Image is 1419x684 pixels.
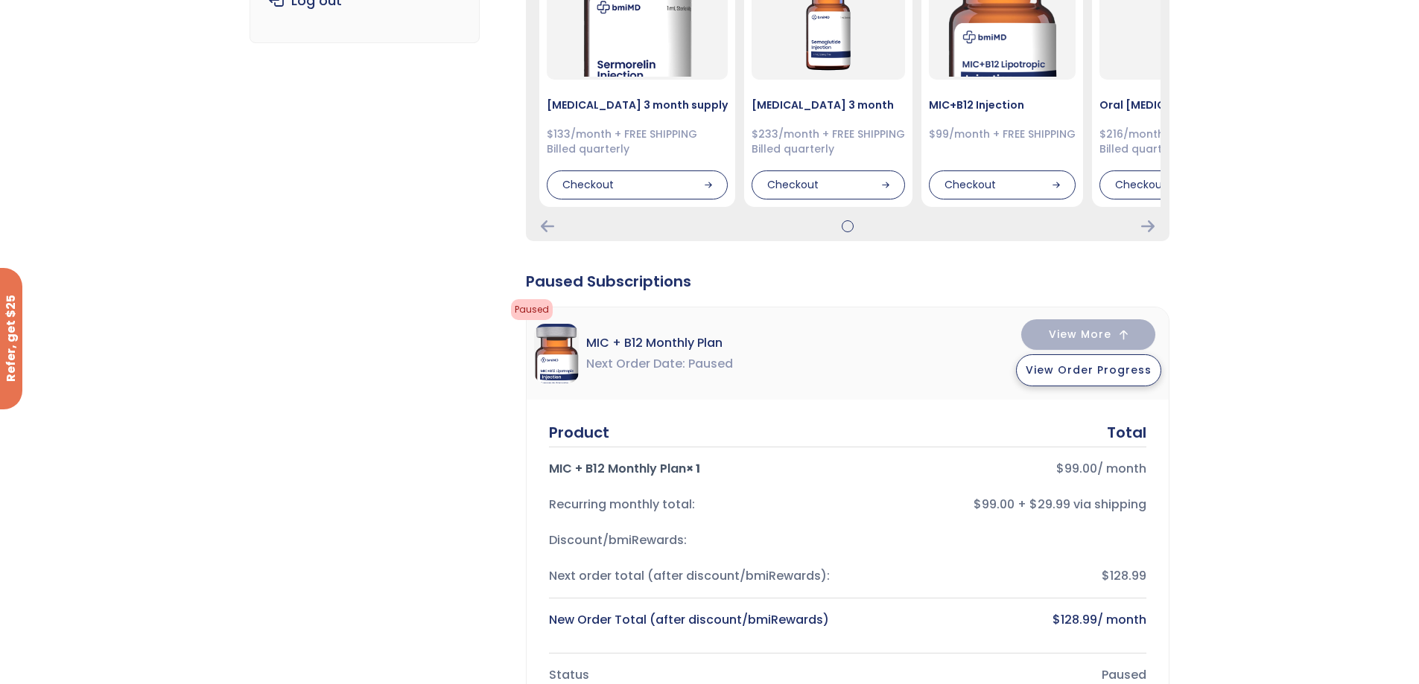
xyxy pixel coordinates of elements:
[549,458,836,479] div: MIC + B12 Monthly Plan
[1056,460,1064,477] span: $
[549,494,836,515] div: Recurring monthly total:
[1107,422,1146,443] div: Total
[1049,330,1111,339] span: View More
[511,299,553,320] span: Paused
[549,610,836,630] div: New Order Total (after discount/bmiRewards)
[1056,460,1097,477] bdi: 99.00
[547,170,728,200] div: Checkout
[752,170,905,200] div: Checkout
[860,610,1146,630] div: / month
[547,127,728,156] div: $133/month + FREE SHIPPING Billed quarterly
[1016,354,1161,386] button: View Order Progress
[549,530,836,551] div: Discount/bmiRewards:
[860,566,1146,586] div: $128.99
[1053,611,1097,628] bdi: 128.99
[1053,611,1061,628] span: $
[1021,319,1155,350] button: View More
[547,98,728,112] h4: [MEDICAL_DATA] 3 month supply
[688,354,733,374] span: Paused
[534,324,579,383] img: MIC + B12 Monthly Plan
[541,220,554,232] div: Previous Card
[752,127,905,156] div: $233/month + FREE SHIPPING Billed quarterly
[1141,220,1155,232] div: Next Card
[1026,362,1152,377] span: View Order Progress
[686,460,700,477] strong: × 1
[860,458,1146,479] div: / month
[929,98,1076,112] h4: MIC+B12 Injection
[586,354,685,374] span: Next Order Date
[929,127,1076,142] div: $99/month + FREE SHIPPING
[860,494,1146,515] div: $99.00 + $29.99 via shipping
[752,98,905,112] h4: [MEDICAL_DATA] 3 month
[549,566,836,586] div: Next order total (after discount/bmiRewards):
[526,271,1169,292] div: Paused Subscriptions
[586,333,733,354] span: MIC + B12 Monthly Plan
[929,170,1076,200] div: Checkout
[549,422,609,443] div: Product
